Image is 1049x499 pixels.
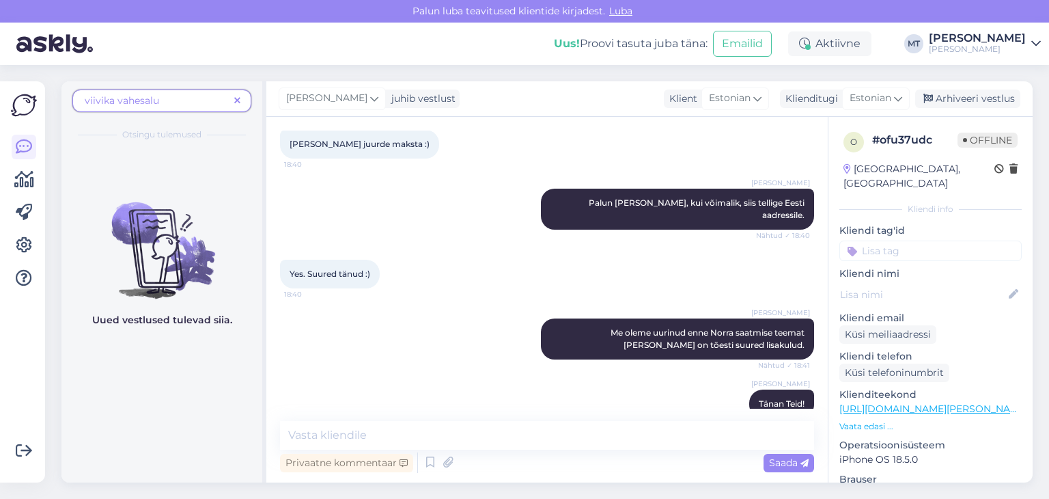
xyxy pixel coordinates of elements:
[788,31,871,56] div: Aktiivne
[611,327,807,350] span: Me oleme uurinud enne Norra saatmise teemat [PERSON_NAME] on tõesti suured lisakulud.
[915,90,1020,108] div: Arhiveeri vestlus
[280,454,413,472] div: Privaatne kommentaar
[713,31,772,57] button: Emailid
[664,92,697,106] div: Klient
[839,267,1022,281] p: Kliendi nimi
[780,92,838,106] div: Klienditugi
[904,34,923,53] div: MT
[605,5,637,17] span: Luba
[839,311,1022,325] p: Kliendi email
[839,453,1022,467] p: iPhone OS 18.5.0
[284,289,335,299] span: 18:40
[758,360,810,370] span: Nähtud ✓ 18:41
[122,129,201,141] span: Otsingu tulemused
[839,472,1022,487] p: Brauser
[769,457,809,469] span: Saada
[61,178,262,301] img: No chats
[839,224,1022,238] p: Kliendi tag'id
[290,139,430,149] span: [PERSON_NAME] juurde maksta :)
[839,203,1022,215] div: Kliendi info
[957,133,1018,148] span: Offline
[386,92,456,106] div: juhib vestlust
[839,364,949,382] div: Küsi telefoninumbrit
[839,438,1022,453] p: Operatsioonisüsteem
[839,420,1022,433] p: Vaata edasi ...
[759,399,805,409] span: Tänan Teid!
[11,92,37,118] img: Askly Logo
[839,388,1022,402] p: Klienditeekond
[872,132,957,148] div: # ofu37udc
[840,287,1006,302] input: Lisa nimi
[850,91,891,106] span: Estonian
[756,230,810,241] span: Nähtud ✓ 18:40
[92,313,232,327] p: Uued vestlused tulevad siia.
[751,308,810,318] span: [PERSON_NAME]
[839,349,1022,364] p: Kliendi telefon
[839,325,936,344] div: Küsi meiliaadressi
[839,403,1028,415] a: [URL][DOMAIN_NAME][PERSON_NAME]
[589,198,807,220] span: Palun [PERSON_NAME], kui võimalik, siis tellige Eesti aadressile.
[929,33,1041,55] a: [PERSON_NAME][PERSON_NAME]
[751,379,810,389] span: [PERSON_NAME]
[554,37,580,50] b: Uus!
[554,36,708,52] div: Proovi tasuta juba täna:
[929,33,1026,44] div: [PERSON_NAME]
[284,159,335,170] span: 18:40
[850,137,857,147] span: o
[286,91,367,106] span: [PERSON_NAME]
[843,162,994,191] div: [GEOGRAPHIC_DATA], [GEOGRAPHIC_DATA]
[839,241,1022,261] input: Lisa tag
[929,44,1026,55] div: [PERSON_NAME]
[290,269,370,279] span: Yes. Suured tänud :)
[85,94,159,107] span: viivika vahesalu
[751,178,810,188] span: [PERSON_NAME]
[709,91,751,106] span: Estonian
